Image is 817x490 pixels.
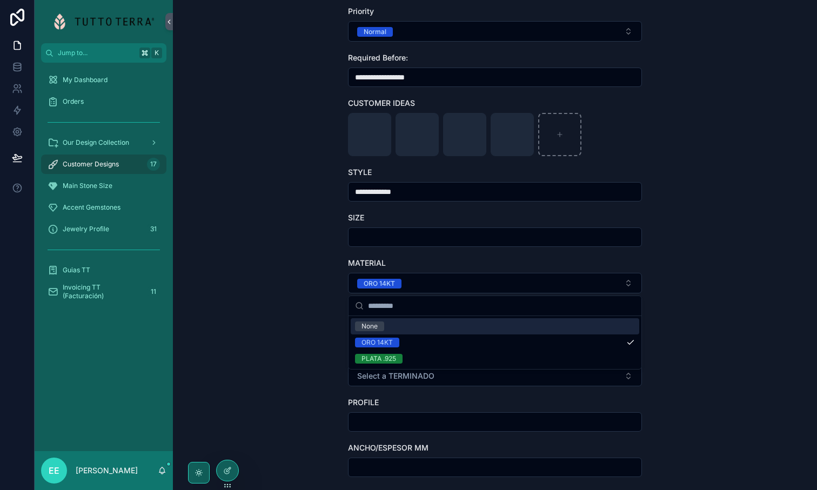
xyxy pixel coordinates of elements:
div: None [361,321,378,331]
span: CUSTOMER IDEAS [348,98,415,108]
span: PROFILE [348,398,379,407]
a: Customer Designs17 [41,155,166,174]
a: Invoicing TT (Facturación)11 [41,282,166,301]
a: My Dashboard [41,70,166,90]
div: PLATA .925 [361,354,396,364]
div: ORO 14KT [364,279,395,288]
div: scrollable content [35,63,173,316]
span: ANCHO/ESPESOR MM [348,443,428,452]
span: Orders [63,97,84,106]
button: Select Button [348,21,642,42]
span: MATERIAL [348,258,386,267]
span: Customer Designs [63,160,119,169]
a: Guias TT [41,260,166,280]
button: Select Button [348,273,642,293]
a: Our Design Collection [41,133,166,152]
p: [PERSON_NAME] [76,465,138,476]
a: Accent Gemstones [41,198,166,217]
span: Jump to... [58,49,135,57]
span: Invoicing TT (Facturación) [63,283,143,300]
span: Guias TT [63,266,90,274]
span: SIZE [348,213,364,222]
div: 31 [147,223,160,236]
span: STYLE [348,167,372,177]
span: Priority [348,6,374,16]
span: Select a TERMINADO [357,371,434,381]
span: K [152,49,161,57]
span: Our Design Collection [63,138,129,147]
span: My Dashboard [63,76,108,84]
div: 11 [147,285,160,298]
span: Accent Gemstones [63,203,120,212]
span: Jewelry Profile [63,225,109,233]
div: Suggestions [349,316,641,369]
button: Select Button [348,366,642,386]
div: Normal [364,27,386,37]
a: Jewelry Profile31 [41,219,166,239]
div: ORO 14KT [361,338,393,347]
span: Required Before: [348,53,408,62]
a: Main Stone Size [41,176,166,196]
span: EE [49,464,59,477]
button: Jump to...K [41,43,166,63]
img: App logo [53,13,154,30]
span: Main Stone Size [63,182,112,190]
div: 17 [147,158,160,171]
a: Orders [41,92,166,111]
